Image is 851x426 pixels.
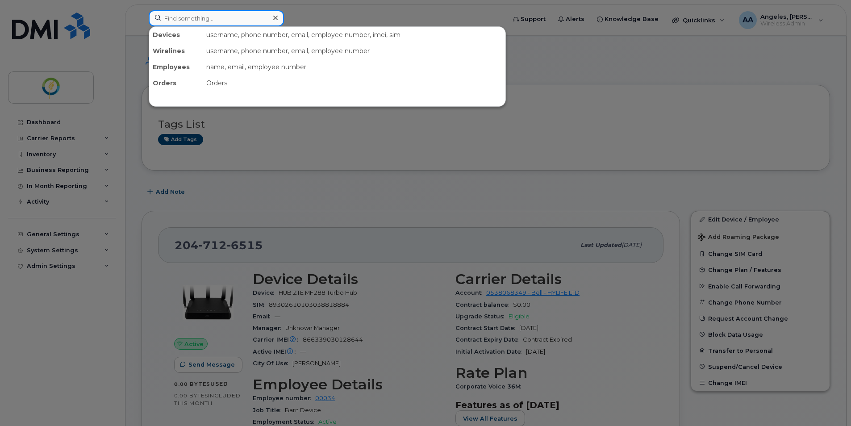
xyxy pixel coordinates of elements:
div: Employees [149,59,203,75]
input: Find something... [149,10,284,26]
div: username, phone number, email, employee number [203,43,505,59]
div: Devices [149,27,203,43]
div: Orders [149,75,203,91]
div: name, email, employee number [203,59,505,75]
div: Wirelines [149,43,203,59]
div: username, phone number, email, employee number, imei, sim [203,27,505,43]
div: Orders [203,75,505,91]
